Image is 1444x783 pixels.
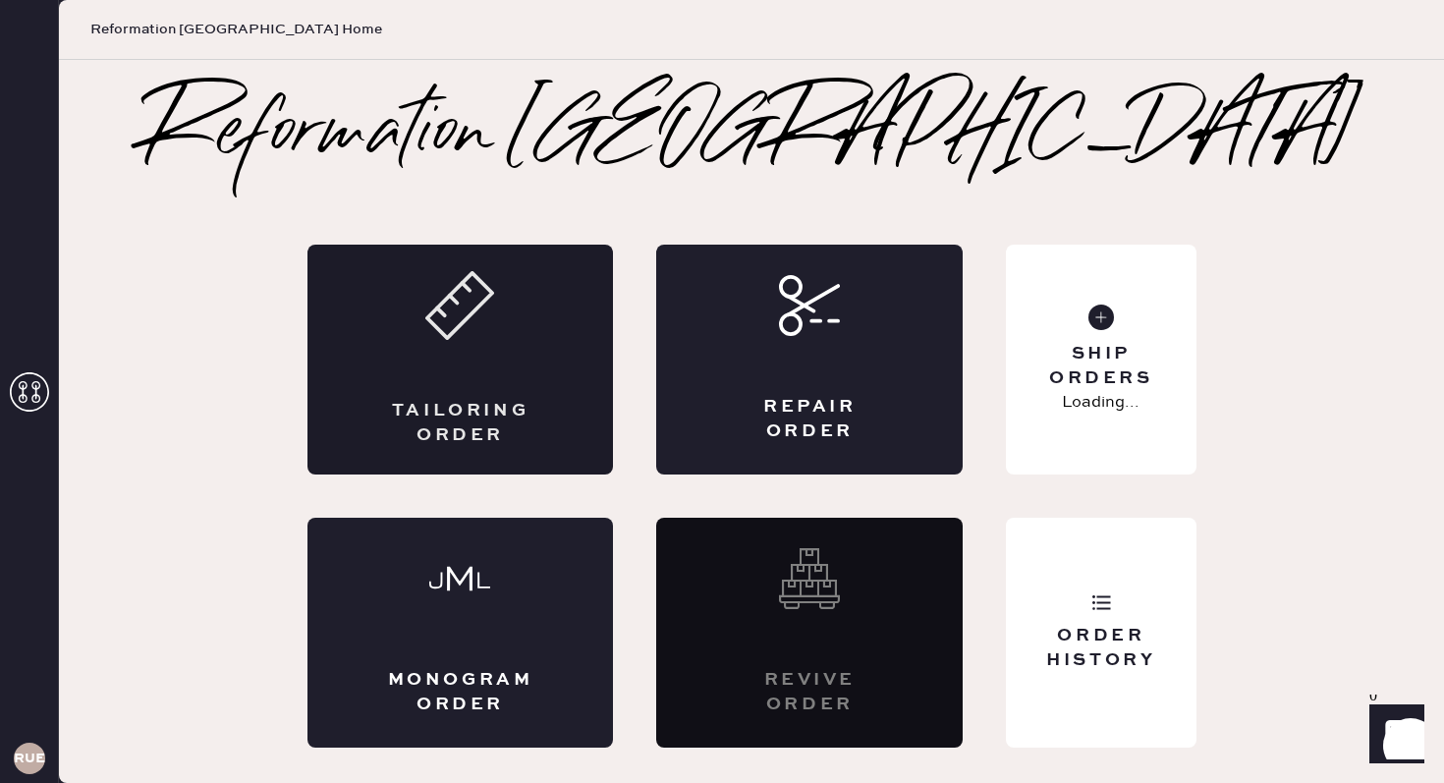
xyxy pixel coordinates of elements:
[144,95,1360,174] h2: Reformation [GEOGRAPHIC_DATA]
[386,399,535,448] div: Tailoring Order
[1351,695,1435,779] iframe: Front Chat
[386,668,535,717] div: Monogram Order
[1062,391,1139,415] p: Loading...
[1022,624,1180,673] div: Order History
[1022,342,1180,391] div: Ship Orders
[735,395,884,444] div: Repair Order
[735,668,884,717] div: Revive order
[14,752,45,765] h3: RUESA
[656,518,963,748] div: Interested? Contact us at care@hemster.co
[90,20,382,39] span: Reformation [GEOGRAPHIC_DATA] Home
